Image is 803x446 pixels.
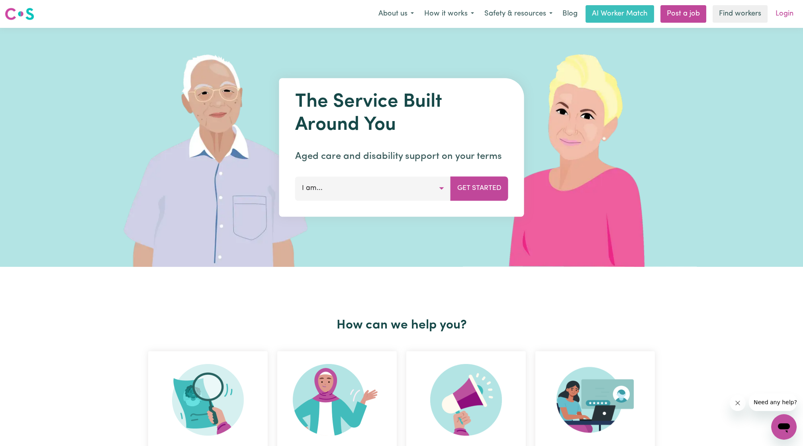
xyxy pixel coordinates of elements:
[713,5,768,23] a: Find workers
[430,364,502,436] img: Refer
[479,6,558,22] button: Safety & resources
[5,5,34,23] a: Careseekers logo
[450,176,508,200] button: Get Started
[730,395,746,411] iframe: Close message
[293,364,381,436] img: Become Worker
[556,364,634,436] img: Provider
[558,5,582,23] a: Blog
[295,91,508,137] h1: The Service Built Around You
[771,414,797,440] iframe: Button to launch messaging window
[771,5,798,23] a: Login
[373,6,419,22] button: About us
[749,393,797,411] iframe: Message from company
[419,6,479,22] button: How it works
[172,364,244,436] img: Search
[143,318,660,333] h2: How can we help you?
[5,6,48,12] span: Need any help?
[660,5,706,23] a: Post a job
[295,176,451,200] button: I am...
[586,5,654,23] a: AI Worker Match
[295,149,508,164] p: Aged care and disability support on your terms
[5,7,34,21] img: Careseekers logo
